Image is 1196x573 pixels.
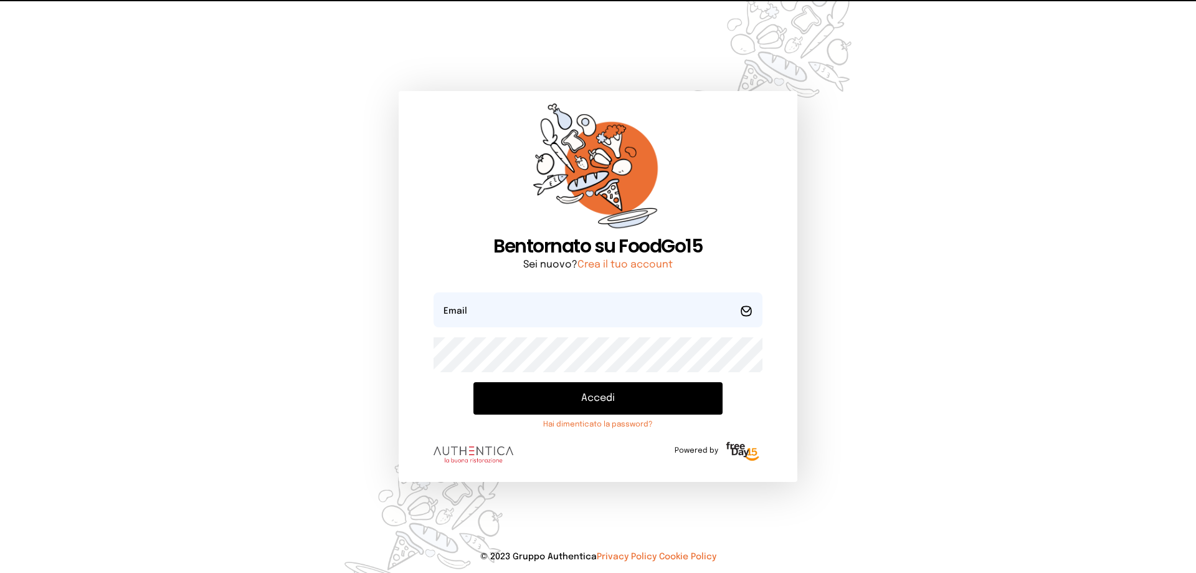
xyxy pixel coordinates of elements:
p: © 2023 Gruppo Authentica [20,551,1176,563]
button: Accedi [473,382,723,415]
h1: Bentornato su FoodGo15 [434,235,762,258]
img: logo.8f33a47.png [434,446,513,463]
img: sticker-orange.65babaf.png [533,104,663,235]
a: Crea il tuo account [577,259,673,270]
p: Sei nuovo? [434,258,762,272]
span: Powered by [675,446,718,456]
a: Privacy Policy [597,552,657,561]
a: Hai dimenticato la password? [473,420,723,430]
a: Cookie Policy [659,552,716,561]
img: logo-freeday.3e08031.png [723,440,762,465]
